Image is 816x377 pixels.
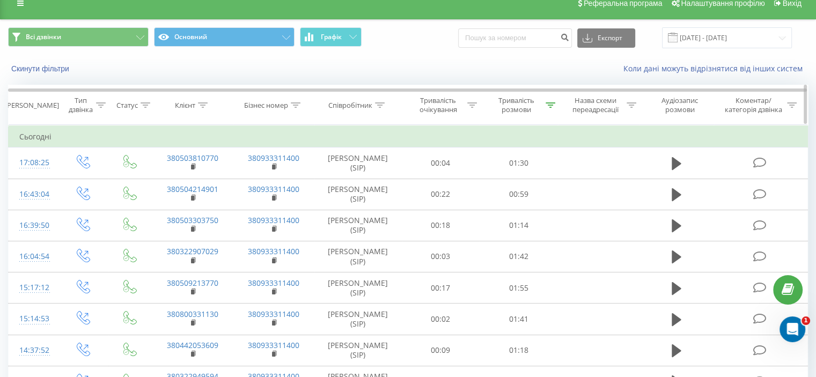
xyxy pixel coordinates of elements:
span: Графік [321,33,342,41]
td: 01:18 [480,335,557,366]
div: 16:04:54 [19,246,48,267]
div: Аудіозапис розмови [649,96,711,114]
div: [PERSON_NAME] [5,101,59,110]
div: Назва схеми переадресації [568,96,624,114]
td: 00:18 [402,210,480,241]
div: Тривалість очікування [411,96,465,114]
td: 00:22 [402,179,480,210]
a: Коли дані можуть відрізнятися вiд інших систем [623,63,808,73]
a: 380509213770 [167,278,218,288]
input: Пошук за номером [458,28,572,48]
td: 01:14 [480,210,557,241]
a: 380503303750 [167,215,218,225]
button: Скинути фільтри [8,64,75,73]
div: 15:14:53 [19,308,48,329]
a: 380933311400 [248,309,299,319]
td: [PERSON_NAME] (SIP) [314,147,402,179]
td: [PERSON_NAME] (SIP) [314,304,402,335]
div: Тривалість розмови [489,96,543,114]
td: [PERSON_NAME] (SIP) [314,210,402,241]
div: 16:39:50 [19,215,48,236]
div: 15:17:12 [19,277,48,298]
button: Експорт [577,28,635,48]
iframe: Intercom live chat [780,316,805,342]
div: Статус [116,101,138,110]
td: 00:02 [402,304,480,335]
td: 01:30 [480,147,557,179]
td: 00:04 [402,147,480,179]
td: 00:09 [402,335,480,366]
button: Основний [154,27,295,47]
div: Бізнес номер [244,101,288,110]
a: 380933311400 [248,340,299,350]
td: Сьогодні [9,126,808,147]
td: [PERSON_NAME] (SIP) [314,335,402,366]
td: 01:55 [480,272,557,304]
div: 16:43:04 [19,184,48,205]
button: Графік [300,27,362,47]
td: 00:59 [480,179,557,210]
td: 00:17 [402,272,480,304]
div: Клієнт [175,101,195,110]
a: 380933311400 [248,184,299,194]
td: 01:41 [480,304,557,335]
a: 380933311400 [248,278,299,288]
td: [PERSON_NAME] (SIP) [314,241,402,272]
a: 380503810770 [167,153,218,163]
a: 380933311400 [248,215,299,225]
div: Тип дзвінка [68,96,93,114]
a: 380933311400 [248,153,299,163]
span: 1 [802,316,810,325]
td: 01:42 [480,241,557,272]
div: Коментар/категорія дзвінка [722,96,784,114]
a: 380442053609 [167,340,218,350]
td: 00:03 [402,241,480,272]
td: [PERSON_NAME] (SIP) [314,272,402,304]
td: [PERSON_NAME] (SIP) [314,179,402,210]
span: Всі дзвінки [26,33,61,41]
div: Співробітник [328,101,372,110]
button: Всі дзвінки [8,27,149,47]
a: 380322907029 [167,246,218,256]
div: 17:08:25 [19,152,48,173]
div: 14:37:52 [19,340,48,361]
a: 380933311400 [248,246,299,256]
a: 380800331130 [167,309,218,319]
a: 380504214901 [167,184,218,194]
